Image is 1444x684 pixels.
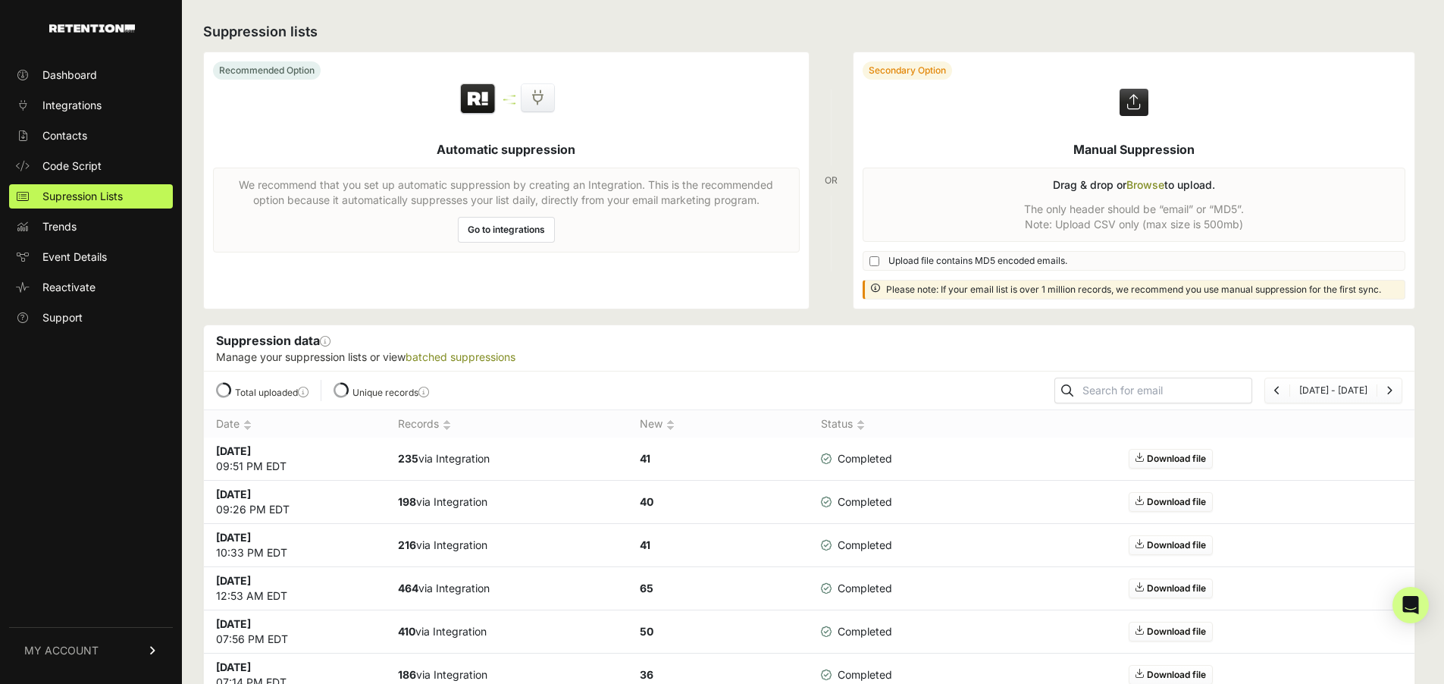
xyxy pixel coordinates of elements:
[398,582,418,595] strong: 464
[9,184,173,209] a: Supression Lists
[437,140,575,158] h5: Automatic suppression
[398,495,416,508] strong: 198
[9,124,173,148] a: Contacts
[821,667,892,682] span: Completed
[386,524,628,567] td: via Integration
[640,452,650,465] strong: 41
[223,177,790,208] p: We recommend that you set up automatic suppression by creating an Integration. This is the recomm...
[213,61,321,80] div: Recommended Option
[821,538,892,553] span: Completed
[386,410,628,438] th: Records
[204,410,386,438] th: Date
[398,452,418,465] strong: 235
[443,419,451,431] img: no_sort-eaf950dc5ab64cae54d48a5578032e96f70b2ecb7d747501f34c8f2db400fb66.gif
[1289,384,1377,397] li: [DATE] - [DATE]
[204,438,386,481] td: 09:51 PM EDT
[9,63,173,87] a: Dashboard
[203,21,1415,42] h2: Suppression lists
[216,531,251,544] strong: [DATE]
[640,538,650,551] strong: 41
[42,189,123,204] span: Supression Lists
[1129,492,1213,512] a: Download file
[1129,579,1213,598] a: Download file
[1392,587,1429,623] div: Open Intercom Messenger
[42,280,96,295] span: Reactivate
[42,67,97,83] span: Dashboard
[825,52,838,309] div: OR
[503,99,515,101] img: integration
[398,538,416,551] strong: 216
[42,310,83,325] span: Support
[398,668,416,681] strong: 186
[216,350,1402,365] p: Manage your suppression lists or view
[503,102,515,105] img: integration
[24,643,99,658] span: MY ACCOUNT
[809,410,930,438] th: Status
[1079,380,1251,401] input: Search for email
[666,419,675,431] img: no_sort-eaf950dc5ab64cae54d48a5578032e96f70b2ecb7d747501f34c8f2db400fb66.gif
[1274,384,1280,396] a: Previous
[42,249,107,265] span: Event Details
[459,83,497,116] img: Retention
[1129,535,1213,555] a: Download file
[821,451,892,466] span: Completed
[42,98,102,113] span: Integrations
[42,128,87,143] span: Contacts
[869,256,879,266] input: Upload file contains MD5 encoded emails.
[49,24,135,33] img: Retention.com
[386,481,628,524] td: via Integration
[821,494,892,510] span: Completed
[386,438,628,481] td: via Integration
[204,325,1414,371] div: Suppression data
[1264,378,1402,403] nav: Page navigation
[406,350,515,363] a: batched suppressions
[386,567,628,610] td: via Integration
[352,387,429,398] label: Unique records
[9,245,173,269] a: Event Details
[42,219,77,234] span: Trends
[888,255,1067,267] span: Upload file contains MD5 encoded emails.
[503,95,515,97] img: integration
[204,524,386,567] td: 10:33 PM EDT
[216,617,251,630] strong: [DATE]
[204,481,386,524] td: 09:26 PM EDT
[9,275,173,300] a: Reactivate
[42,158,102,174] span: Code Script
[398,625,415,638] strong: 410
[628,410,810,438] th: New
[204,567,386,610] td: 12:53 AM EDT
[640,582,653,595] strong: 65
[1386,384,1392,396] a: Next
[235,387,309,398] label: Total uploaded
[9,93,173,118] a: Integrations
[1129,622,1213,642] a: Download file
[216,444,251,457] strong: [DATE]
[216,660,251,673] strong: [DATE]
[1129,449,1213,469] a: Download file
[857,419,865,431] img: no_sort-eaf950dc5ab64cae54d48a5578032e96f70b2ecb7d747501f34c8f2db400fb66.gif
[216,488,251,500] strong: [DATE]
[216,574,251,587] strong: [DATE]
[640,668,653,681] strong: 36
[9,215,173,239] a: Trends
[458,217,555,243] a: Go to integrations
[640,495,653,508] strong: 40
[386,610,628,654] td: via Integration
[821,581,892,596] span: Completed
[821,624,892,639] span: Completed
[9,154,173,178] a: Code Script
[9,627,173,673] a: MY ACCOUNT
[9,306,173,330] a: Support
[243,419,252,431] img: no_sort-eaf950dc5ab64cae54d48a5578032e96f70b2ecb7d747501f34c8f2db400fb66.gif
[204,610,386,654] td: 07:56 PM EDT
[640,625,653,638] strong: 50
